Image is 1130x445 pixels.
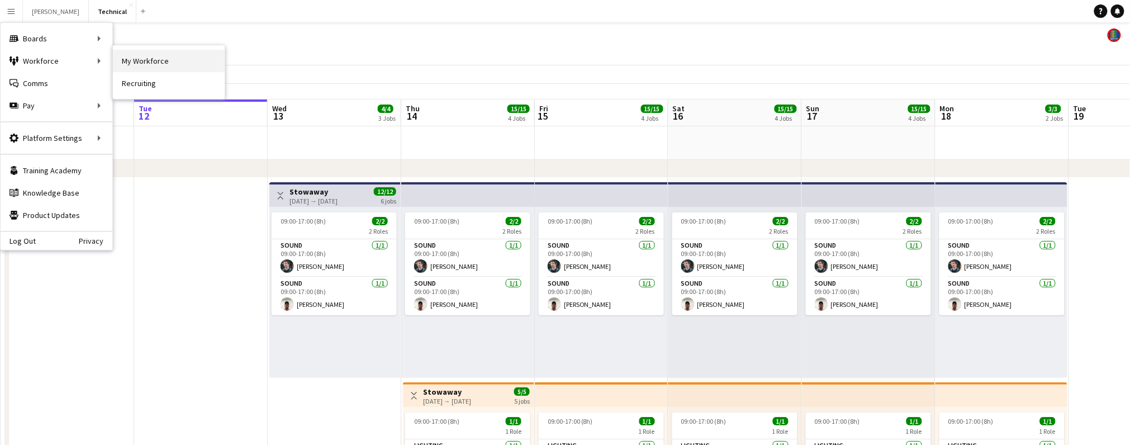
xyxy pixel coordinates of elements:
span: 1/1 [773,417,789,425]
span: Tue [1074,103,1086,113]
app-card-role: Sound1/109:00-17:00 (8h)[PERSON_NAME] [939,277,1065,315]
span: 2 Roles [1037,227,1056,235]
span: 09:00-17:00 (8h) [948,217,994,225]
span: 13 [270,110,287,122]
app-card-role: Sound1/109:00-17:00 (8h)[PERSON_NAME] [405,239,530,277]
app-user-avatar: Polly Fleming [1108,29,1121,42]
div: 3 Jobs [378,114,396,122]
span: 1/1 [906,417,922,425]
span: 12 [137,110,152,122]
a: Comms [1,72,112,94]
app-card-role: Sound1/109:00-17:00 (8h)[PERSON_NAME] [539,277,664,315]
span: 09:00-17:00 (8h) [548,217,593,225]
span: 2/2 [1040,217,1056,225]
span: Fri [539,103,548,113]
span: 1 Role [772,427,789,435]
span: Mon [940,103,955,113]
span: 09:00-17:00 (8h) [815,417,860,425]
span: 15/15 [775,105,797,113]
button: Technical [89,1,136,22]
span: 2 Roles [636,227,655,235]
a: Training Academy [1,159,112,182]
app-card-role: Sound1/109:00-17:00 (8h)[PERSON_NAME] [806,239,931,277]
app-card-role: Sound1/109:00-17:00 (8h)[PERSON_NAME] [806,277,931,315]
app-job-card: 09:00-17:00 (8h)2/22 RolesSound1/109:00-17:00 (8h)[PERSON_NAME]Sound1/109:00-17:00 (8h)[PERSON_NAME] [405,212,530,315]
span: 1 Role [906,427,922,435]
a: Knowledge Base [1,182,112,204]
app-card-role: Sound1/109:00-17:00 (8h)[PERSON_NAME] [272,277,397,315]
span: 2/2 [506,217,521,225]
div: 4 Jobs [508,114,529,122]
app-job-card: 09:00-17:00 (8h)2/22 RolesSound1/109:00-17:00 (8h)[PERSON_NAME]Sound1/109:00-17:00 (8h)[PERSON_NAME] [672,212,797,315]
div: 6 jobs [381,196,396,205]
span: 2 Roles [770,227,789,235]
span: 2 Roles [369,227,388,235]
span: 09:00-17:00 (8h) [815,217,860,225]
span: Sat [673,103,685,113]
span: 09:00-17:00 (8h) [681,217,727,225]
span: Thu [406,103,420,113]
span: 2/2 [639,217,655,225]
app-card-role: Sound1/109:00-17:00 (8h)[PERSON_NAME] [272,239,397,277]
span: 09:00-17:00 (8h) [414,217,459,225]
span: 18 [938,110,955,122]
span: 09:00-17:00 (8h) [681,417,727,425]
a: Log Out [1,236,36,245]
button: [PERSON_NAME] [23,1,89,22]
span: 1 Role [1039,427,1056,435]
div: 2 Jobs [1046,114,1063,122]
span: Tue [139,103,152,113]
span: 15 [538,110,548,122]
app-job-card: 09:00-17:00 (8h)2/22 RolesSound1/109:00-17:00 (8h)[PERSON_NAME]Sound1/109:00-17:00 (8h)[PERSON_NAME] [939,212,1065,315]
a: Recruiting [113,72,225,94]
div: 4 Jobs [909,114,930,122]
span: 1 Role [505,427,521,435]
span: 09:00-17:00 (8h) [948,417,994,425]
div: Workforce [1,50,112,72]
span: Sun [806,103,820,113]
app-card-role: Sound1/109:00-17:00 (8h)[PERSON_NAME] [939,239,1065,277]
span: 3/3 [1046,105,1061,113]
span: 15/15 [908,105,930,113]
a: Privacy [79,236,112,245]
div: [DATE] → [DATE] [423,397,471,405]
span: 19 [1072,110,1086,122]
span: 1/1 [1040,417,1056,425]
span: 09:00-17:00 (8h) [414,417,459,425]
app-card-role: Sound1/109:00-17:00 (8h)[PERSON_NAME] [672,239,797,277]
a: Product Updates [1,204,112,226]
h3: Stowaway [289,187,338,197]
app-job-card: 09:00-17:00 (8h)2/22 RolesSound1/109:00-17:00 (8h)[PERSON_NAME]Sound1/109:00-17:00 (8h)[PERSON_NAME] [806,212,931,315]
span: 1/1 [639,417,655,425]
app-job-card: 09:00-17:00 (8h)2/22 RolesSound1/109:00-17:00 (8h)[PERSON_NAME]Sound1/109:00-17:00 (8h)[PERSON_NAME] [272,212,397,315]
app-card-role: Sound1/109:00-17:00 (8h)[PERSON_NAME] [405,277,530,315]
app-card-role: Sound1/109:00-17:00 (8h)[PERSON_NAME] [539,239,664,277]
a: My Workforce [113,50,225,72]
app-card-role: Sound1/109:00-17:00 (8h)[PERSON_NAME] [672,277,797,315]
span: 17 [805,110,820,122]
span: 4/4 [378,105,393,113]
span: 15/15 [641,105,663,113]
span: 15/15 [507,105,530,113]
h3: Stowaway [423,387,471,397]
span: 1 Role [639,427,655,435]
span: 14 [404,110,420,122]
span: 2 Roles [903,227,922,235]
span: 09:00-17:00 (8h) [548,417,593,425]
span: 2/2 [773,217,789,225]
span: 16 [671,110,685,122]
span: 09:00-17:00 (8h) [281,217,326,225]
span: 2/2 [906,217,922,225]
div: [DATE] → [DATE] [289,197,338,205]
span: 2 Roles [502,227,521,235]
div: 5 jobs [514,396,530,405]
div: 4 Jobs [642,114,663,122]
span: 1/1 [506,417,521,425]
app-job-card: 09:00-17:00 (8h)2/22 RolesSound1/109:00-17:00 (8h)[PERSON_NAME]Sound1/109:00-17:00 (8h)[PERSON_NAME] [539,212,664,315]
